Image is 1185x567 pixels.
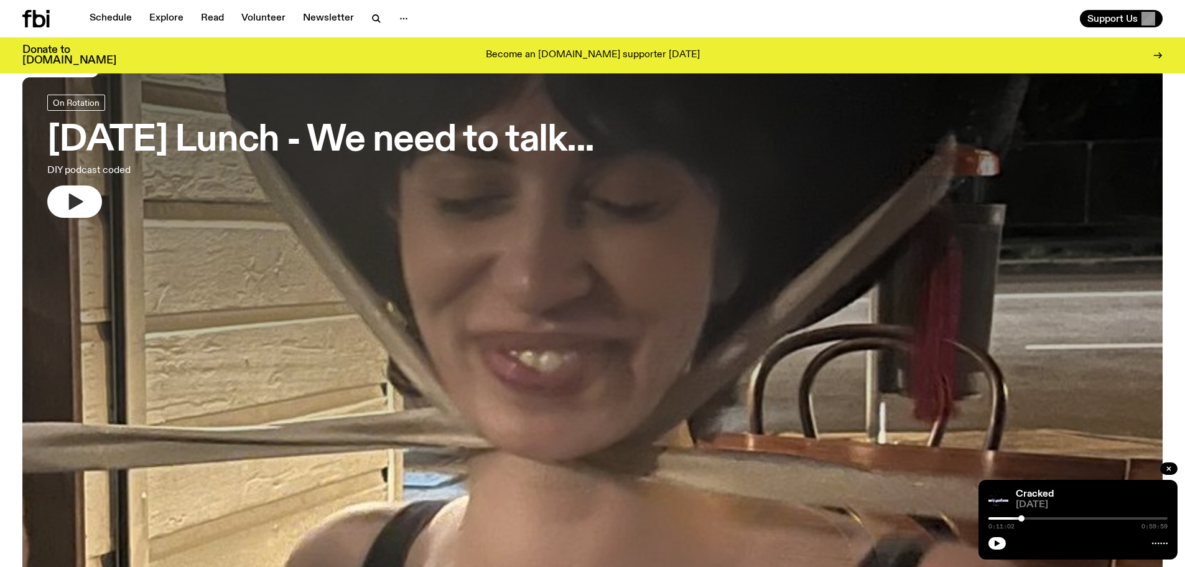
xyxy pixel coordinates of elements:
[486,50,700,61] p: Become an [DOMAIN_NAME] supporter [DATE]
[1141,523,1168,530] span: 0:59:59
[142,10,191,27] a: Explore
[988,523,1015,530] span: 0:11:02
[1080,10,1163,27] button: Support Us
[47,123,594,158] h3: [DATE] Lunch - We need to talk...
[234,10,293,27] a: Volunteer
[193,10,231,27] a: Read
[295,10,361,27] a: Newsletter
[988,490,1008,510] img: Logo for Podcast Cracked. Black background, with white writing, with glass smashing graphics
[47,95,594,218] a: [DATE] Lunch - We need to talk...DIY podcast coded
[47,163,366,178] p: DIY podcast coded
[1016,500,1168,510] span: [DATE]
[53,98,100,107] span: On Rotation
[1016,489,1054,499] a: Cracked
[82,10,139,27] a: Schedule
[22,45,116,66] h3: Donate to [DOMAIN_NAME]
[1087,13,1138,24] span: Support Us
[47,95,105,111] a: On Rotation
